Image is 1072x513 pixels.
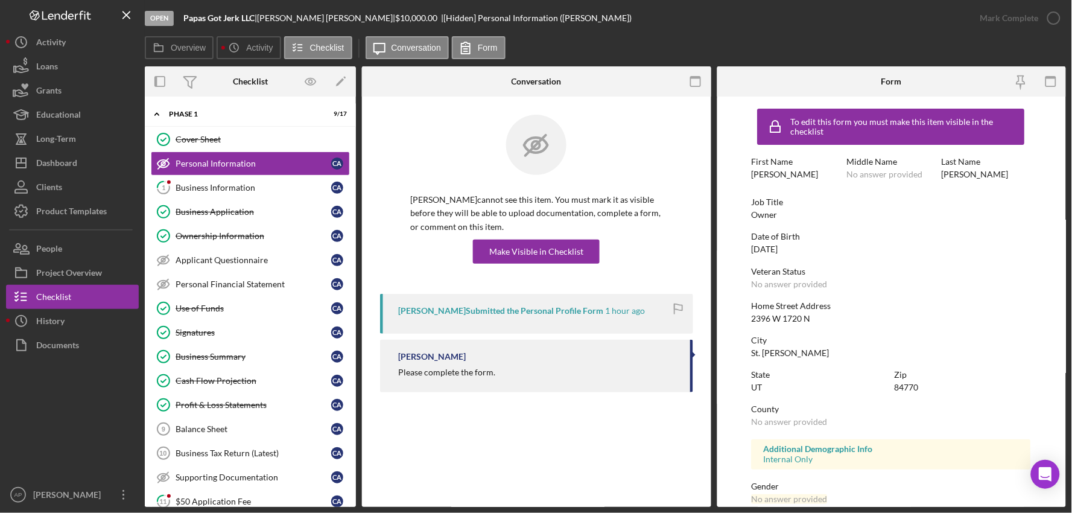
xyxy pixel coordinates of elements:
[169,110,317,118] div: Phase 1
[478,43,498,53] label: Form
[366,36,449,59] button: Conversation
[881,77,902,86] div: Form
[331,278,343,290] div: C A
[30,483,109,510] div: [PERSON_NAME]
[176,497,331,506] div: $50 Application Fee
[151,393,350,417] a: Profit & Loss StatementsCA
[6,127,139,151] button: Long-Term
[752,383,763,392] div: UT
[176,400,331,410] div: Profit & Loss Statements
[6,261,139,285] button: Project Overview
[151,441,350,465] a: 10Business Tax Return (Latest)CA
[752,210,778,220] div: Owner
[159,450,167,457] tspan: 10
[752,279,828,289] div: No answer provided
[752,336,1031,345] div: City
[36,333,79,360] div: Documents
[36,285,71,312] div: Checklist
[489,240,583,264] div: Make Visible in Checklist
[176,279,331,289] div: Personal Financial Statement
[176,183,331,193] div: Business Information
[752,417,828,427] div: No answer provided
[257,13,395,23] div: [PERSON_NAME] [PERSON_NAME] |
[217,36,281,59] button: Activity
[395,13,441,23] div: $10,000.00
[895,370,1031,380] div: Zip
[162,425,165,433] tspan: 9
[6,483,139,507] button: AP[PERSON_NAME]
[151,320,350,345] a: SignaturesCA
[151,248,350,272] a: Applicant QuestionnaireCA
[752,232,1031,241] div: Date of Birth
[233,77,268,86] div: Checklist
[151,127,350,151] a: Cover Sheet
[151,224,350,248] a: Ownership InformationCA
[764,444,1019,454] div: Additional Demographic Info
[1031,460,1060,489] div: Open Intercom Messenger
[6,175,139,199] button: Clients
[310,43,344,53] label: Checklist
[752,370,888,380] div: State
[6,78,139,103] button: Grants
[331,302,343,314] div: C A
[6,333,139,357] button: Documents
[36,78,62,106] div: Grants
[6,285,139,309] button: Checklist
[968,6,1066,30] button: Mark Complete
[752,482,1031,491] div: Gender
[183,13,255,23] b: Papas Got Jerk LLC
[36,175,62,202] div: Clients
[980,6,1039,30] div: Mark Complete
[6,103,139,127] button: Educational
[512,77,562,86] div: Conversation
[6,30,139,54] a: Activity
[895,383,919,392] div: 84770
[752,494,828,504] div: No answer provided
[6,151,139,175] button: Dashboard
[398,368,495,377] div: Please complete the form.
[752,348,829,358] div: St. [PERSON_NAME]
[331,375,343,387] div: C A
[942,170,1009,179] div: [PERSON_NAME]
[284,36,352,59] button: Checklist
[151,465,350,489] a: Supporting DocumentationCA
[176,352,331,362] div: Business Summary
[441,13,632,23] div: | [Hidden] Personal Information ([PERSON_NAME])
[6,54,139,78] button: Loans
[176,255,331,265] div: Applicant Questionnaire
[36,309,65,336] div: History
[752,170,819,179] div: [PERSON_NAME]
[605,306,645,316] time: 2025-08-21 18:16
[791,117,1022,136] div: To edit this form you must make this item visible in the checklist
[847,157,936,167] div: Middle Name
[36,103,81,130] div: Educational
[410,193,663,234] p: [PERSON_NAME] cannot see this item. You must mark it as visible before they will be able to uploa...
[176,424,331,434] div: Balance Sheet
[176,448,331,458] div: Business Tax Return (Latest)
[151,345,350,369] a: Business SummaryCA
[331,206,343,218] div: C A
[36,261,102,288] div: Project Overview
[176,135,349,144] div: Cover Sheet
[752,157,841,167] div: First Name
[36,127,76,154] div: Long-Term
[176,328,331,337] div: Signatures
[36,237,62,264] div: People
[145,36,214,59] button: Overview
[325,110,347,118] div: 9 / 17
[752,267,1031,276] div: Veteran Status
[151,296,350,320] a: Use of FundsCA
[176,376,331,386] div: Cash Flow Projection
[752,197,1031,207] div: Job Title
[398,306,603,316] div: [PERSON_NAME] Submitted the Personal Profile Form
[331,327,343,339] div: C A
[14,492,22,499] text: AP
[331,230,343,242] div: C A
[752,301,1031,311] div: Home Street Address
